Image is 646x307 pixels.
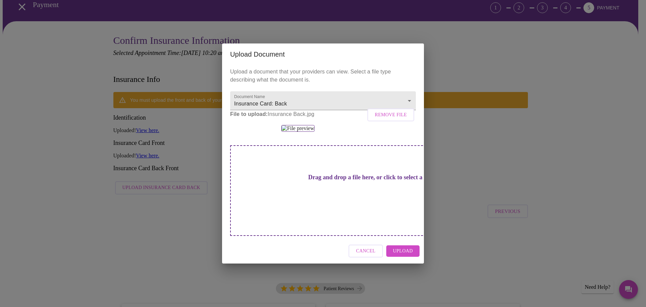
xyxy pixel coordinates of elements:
[230,91,416,110] div: Insurance Card: Back
[230,111,268,117] strong: File to upload:
[277,174,463,181] h3: Drag and drop a file here, or click to select a file
[367,109,414,122] button: Remove File
[230,49,416,60] h2: Upload Document
[356,247,375,255] span: Cancel
[393,247,413,255] span: Upload
[349,245,383,258] button: Cancel
[386,245,420,257] button: Upload
[230,110,416,118] p: Insurance Back.jpg
[281,125,314,132] img: File preview
[230,68,416,84] p: Upload a document that your providers can view. Select a file type describing what the document is.
[375,111,407,119] span: Remove File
